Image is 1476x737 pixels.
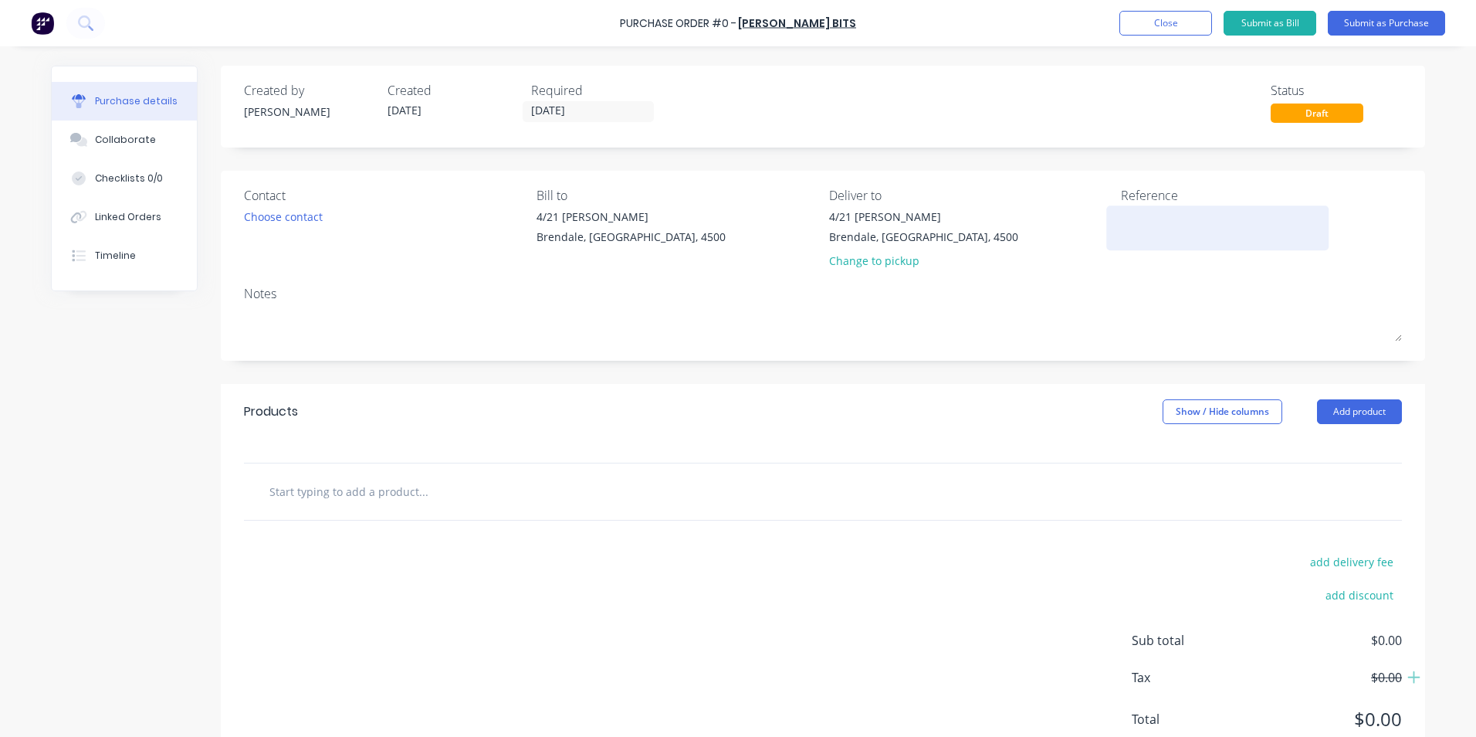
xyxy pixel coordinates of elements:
div: Created [388,81,519,100]
a: [PERSON_NAME] Bits [738,15,856,31]
button: add delivery fee [1301,552,1402,572]
button: Close [1119,11,1212,36]
div: Linked Orders [95,210,161,224]
div: Brendale, [GEOGRAPHIC_DATA], 4500 [829,229,1018,245]
div: Change to pickup [829,253,1018,269]
img: Factory [31,12,54,35]
button: Checklists 0/0 [52,159,197,198]
div: Required [531,81,662,100]
button: Purchase details [52,82,197,121]
div: Bill to [537,186,818,205]
input: Start typing to add a product... [269,476,577,507]
div: Draft [1271,104,1363,123]
button: Linked Orders [52,198,197,236]
div: Collaborate [95,133,156,147]
div: Products [244,402,298,421]
button: Submit as Bill [1224,11,1316,36]
div: Purchase Order #0 - [620,15,736,32]
button: Submit as Purchase [1328,11,1445,36]
div: Deliver to [829,186,1110,205]
span: $0.00 [1247,631,1402,650]
button: Add product [1317,399,1402,424]
div: Status [1271,81,1402,100]
span: Sub total [1132,631,1247,650]
div: Purchase details [95,94,178,108]
div: Created by [244,81,375,100]
div: Timeline [95,249,136,263]
div: Contact [244,186,525,205]
div: Brendale, [GEOGRAPHIC_DATA], 4500 [537,229,726,245]
button: Timeline [52,236,197,275]
button: add discount [1316,585,1402,605]
span: $0.00 [1247,705,1402,733]
span: Tax [1132,668,1247,687]
div: Choose contact [244,209,323,225]
div: Reference [1121,186,1402,205]
div: 4/21 [PERSON_NAME] [537,209,726,225]
span: Total [1132,710,1247,729]
div: Notes [244,284,1402,303]
div: [PERSON_NAME] [244,104,375,120]
button: Collaborate [52,121,197,159]
div: 4/21 [PERSON_NAME] [829,209,1018,225]
span: $0.00 [1247,668,1402,687]
div: Checklists 0/0 [95,172,163,185]
button: Show / Hide columns [1163,399,1282,424]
